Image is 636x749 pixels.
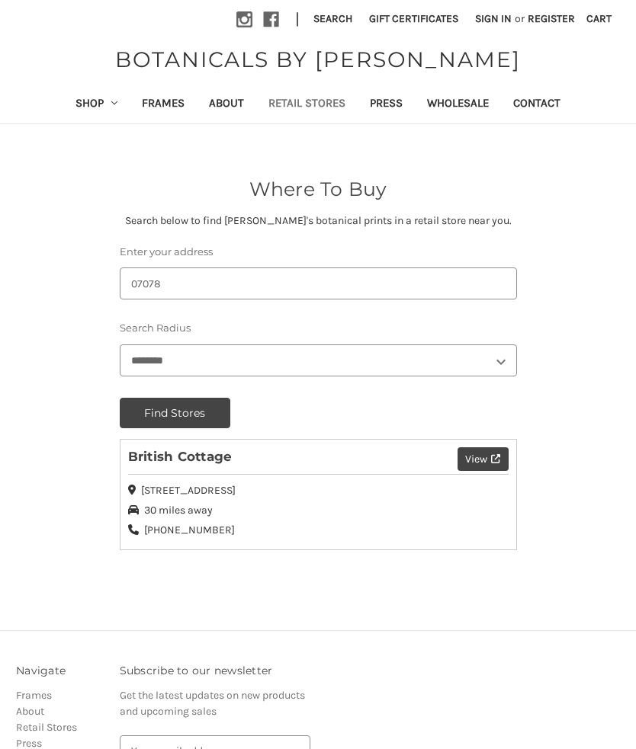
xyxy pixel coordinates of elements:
span: or [513,11,526,27]
span: Cart [586,12,612,25]
a: About [197,86,256,123]
label: Search Radius [120,321,517,336]
button: Find Stores [120,398,231,428]
button: View [458,447,508,471]
a: About [16,705,44,718]
input: Search for an address to find nearby stores [120,267,517,299]
a: Shop [63,86,130,123]
li: | [290,8,305,32]
span: [STREET_ADDRESS] [141,482,236,498]
a: BOTANICALS BY [PERSON_NAME] [108,43,528,75]
p: Search below to find [PERSON_NAME]'s botanical prints in a retail store near you. [120,213,517,229]
a: Frames [130,86,197,123]
h3: Navigate [16,663,104,679]
span: [PHONE_NUMBER] [144,522,235,538]
a: Retail Stores [16,721,77,734]
h3: Subscribe to our newsletter [120,663,310,679]
h2: Where To Buy [120,175,517,204]
a: Press [358,86,415,123]
div: 30 miles away [128,502,509,518]
a: Frames [16,689,52,702]
a: Contact [501,86,573,123]
a: Wholesale [415,86,501,123]
a: Retail Stores [256,86,358,123]
h2: British Cottage [128,447,509,466]
label: Enter your address [120,245,517,260]
p: Get the latest updates on new products and upcoming sales [120,687,310,719]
